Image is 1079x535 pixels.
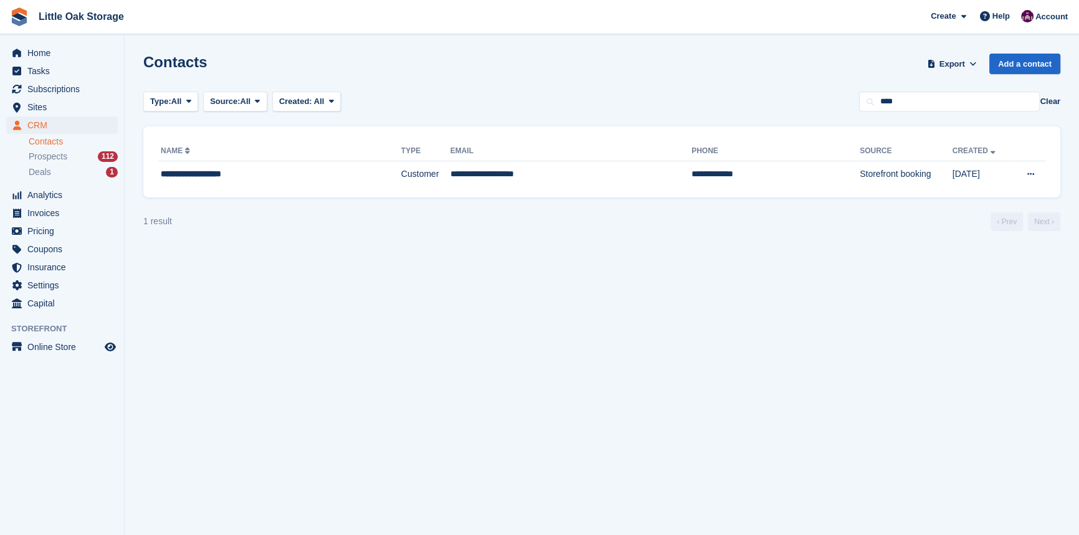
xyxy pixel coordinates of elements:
span: Coupons [27,240,102,258]
th: Source [860,141,953,161]
span: Invoices [27,204,102,222]
a: menu [6,80,118,98]
img: stora-icon-8386f47178a22dfd0bd8f6a31ec36ba5ce8667c1dd55bd0f319d3a0aa187defe.svg [10,7,29,26]
span: Help [992,10,1010,22]
button: Created: All [272,92,341,112]
span: Prospects [29,151,67,163]
img: Morgen Aujla [1021,10,1034,22]
a: Contacts [29,136,118,148]
a: Name [161,146,193,155]
span: Insurance [27,258,102,276]
td: Customer [401,161,450,187]
span: Subscriptions [27,80,102,98]
span: All [240,95,251,108]
a: Next [1028,212,1060,231]
td: Storefront booking [860,161,953,187]
a: menu [6,116,118,134]
a: Prospects 112 [29,150,118,163]
th: Type [401,141,450,161]
th: Phone [692,141,860,161]
a: Add a contact [989,54,1060,74]
a: Preview store [103,339,118,354]
span: Analytics [27,186,102,204]
a: menu [6,240,118,258]
button: Type: All [143,92,198,112]
div: 112 [98,151,118,162]
span: Tasks [27,62,102,80]
a: Previous [991,212,1023,231]
div: 1 [106,167,118,178]
span: Settings [27,277,102,294]
span: Pricing [27,222,102,240]
span: Home [27,44,102,62]
a: Little Oak Storage [34,6,129,27]
span: Sites [27,98,102,116]
a: menu [6,98,118,116]
th: Email [450,141,692,161]
button: Source: All [203,92,267,112]
button: Clear [1040,95,1060,108]
span: Online Store [27,338,102,356]
h1: Contacts [143,54,207,70]
span: Create [931,10,956,22]
div: 1 result [143,215,172,228]
a: menu [6,44,118,62]
span: Account [1035,11,1068,23]
span: All [171,95,182,108]
span: Deals [29,166,51,178]
a: Deals 1 [29,166,118,179]
a: menu [6,204,118,222]
a: menu [6,186,118,204]
a: menu [6,222,118,240]
span: Storefront [11,323,124,335]
a: Created [953,146,998,155]
span: Capital [27,295,102,312]
a: menu [6,277,118,294]
a: menu [6,258,118,276]
a: menu [6,295,118,312]
nav: Page [988,212,1063,231]
span: Created: [279,97,312,106]
button: Export [925,54,979,74]
td: [DATE] [953,161,1012,187]
a: menu [6,62,118,80]
span: All [314,97,325,106]
span: CRM [27,116,102,134]
span: Source: [210,95,240,108]
span: Export [939,58,965,70]
a: menu [6,338,118,356]
span: Type: [150,95,171,108]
